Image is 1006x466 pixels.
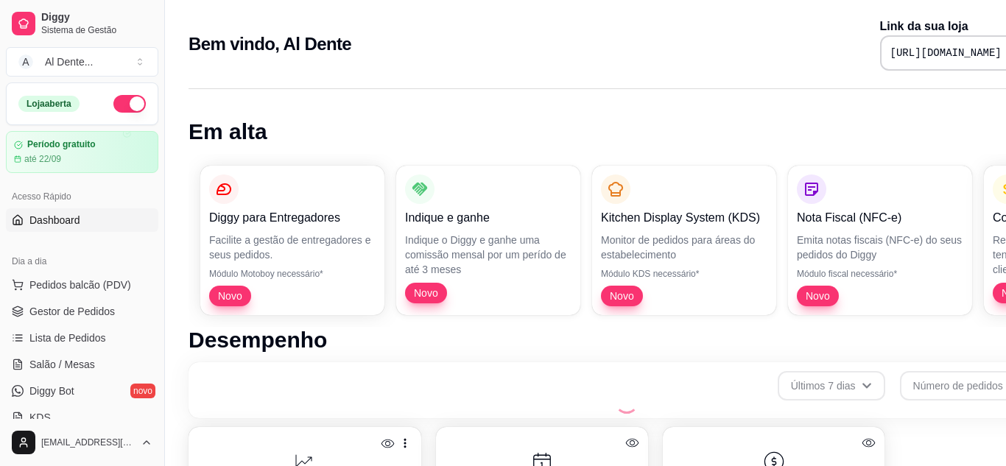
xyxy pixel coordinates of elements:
h2: Bem vindo, Al Dente [189,32,351,56]
span: Pedidos balcão (PDV) [29,278,131,292]
button: Diggy para EntregadoresFacilite a gestão de entregadores e seus pedidos.Módulo Motoboy necessário... [200,166,384,315]
button: [EMAIL_ADDRESS][DOMAIN_NAME] [6,425,158,460]
button: Indique e ganheIndique o Diggy e ganhe uma comissão mensal por um perído de até 3 mesesNovo [396,166,580,315]
article: Período gratuito [27,139,96,150]
p: Facilite a gestão de entregadores e seus pedidos. [209,233,376,262]
a: Lista de Pedidos [6,326,158,350]
p: Nota Fiscal (NFC-e) [797,209,963,227]
button: Pedidos balcão (PDV) [6,273,158,297]
span: Salão / Mesas [29,357,95,372]
span: Lista de Pedidos [29,331,106,345]
span: Diggy Bot [29,384,74,398]
p: Módulo fiscal necessário* [797,268,963,280]
a: Gestor de Pedidos [6,300,158,323]
span: Novo [800,289,836,303]
button: Alterar Status [113,95,146,113]
span: Gestor de Pedidos [29,304,115,319]
p: Diggy para Entregadores [209,209,376,227]
a: Salão / Mesas [6,353,158,376]
span: Sistema de Gestão [41,24,152,36]
p: Indique o Diggy e ganhe uma comissão mensal por um perído de até 3 meses [405,233,571,277]
div: Loading [615,390,639,414]
a: KDS [6,406,158,429]
span: KDS [29,410,51,425]
p: Módulo KDS necessário* [601,268,767,280]
pre: [URL][DOMAIN_NAME] [890,46,1002,60]
a: Diggy Botnovo [6,379,158,403]
span: A [18,54,33,69]
span: Novo [408,286,444,300]
span: Novo [212,289,248,303]
p: Módulo Motoboy necessário* [209,268,376,280]
div: Dia a dia [6,250,158,273]
div: Loja aberta [18,96,80,112]
p: Emita notas fiscais (NFC-e) do seus pedidos do Diggy [797,233,963,262]
span: [EMAIL_ADDRESS][DOMAIN_NAME] [41,437,135,448]
p: Kitchen Display System (KDS) [601,209,767,227]
span: Dashboard [29,213,80,227]
a: Dashboard [6,208,158,232]
span: Diggy [41,11,152,24]
p: Monitor de pedidos para áreas do estabelecimento [601,233,767,262]
article: até 22/09 [24,153,61,165]
p: Indique e ganhe [405,209,571,227]
a: Período gratuitoaté 22/09 [6,131,158,173]
div: Acesso Rápido [6,185,158,208]
button: Kitchen Display System (KDS)Monitor de pedidos para áreas do estabelecimentoMódulo KDS necessário... [592,166,776,315]
a: DiggySistema de Gestão [6,6,158,41]
button: Select a team [6,47,158,77]
button: Nota Fiscal (NFC-e)Emita notas fiscais (NFC-e) do seus pedidos do DiggyMódulo fiscal necessário*Novo [788,166,972,315]
button: Últimos 7 dias [778,371,885,400]
div: Al Dente ... [45,54,93,69]
span: Novo [604,289,640,303]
